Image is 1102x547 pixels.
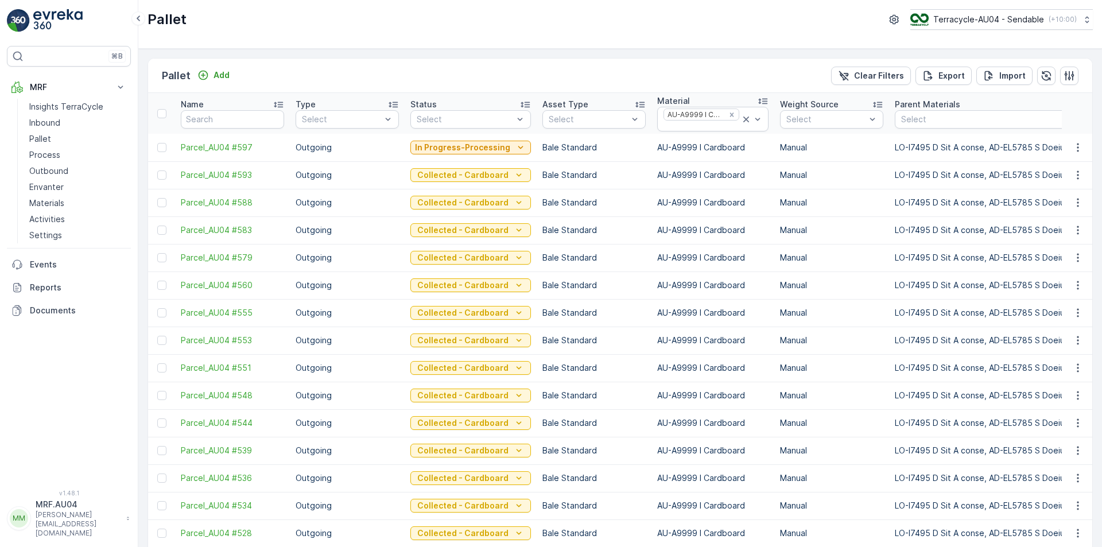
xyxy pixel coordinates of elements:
td: Manual [774,437,889,464]
button: Collected - Cardboard [410,361,531,375]
p: Pallet [162,68,191,84]
p: Events [30,259,126,270]
a: Materials [25,195,131,211]
td: AU-A9999 I Cardboard [651,519,774,547]
div: Toggle Row Selected [157,336,166,345]
p: Outbound [29,165,68,177]
img: logo_light-DOdMpM7g.png [33,9,83,32]
p: In Progress-Processing [415,142,510,153]
button: Collected - Cardboard [410,196,531,210]
td: Manual [774,216,889,244]
button: Add [193,68,234,82]
button: Collected - Cardboard [410,416,531,430]
td: AU-A9999 I Cardboard [651,244,774,271]
td: Bale Standard [537,519,651,547]
p: Pallet [148,10,187,29]
a: Parcel_AU04 #553 [181,335,284,346]
td: Outgoing [290,409,405,437]
td: Manual [774,492,889,519]
a: Documents [7,299,131,322]
td: Outgoing [290,271,405,299]
a: Parcel_AU04 #597 [181,142,284,153]
p: Type [296,99,316,110]
p: Material [657,95,690,107]
a: Parcel_AU04 #548 [181,390,284,401]
p: Insights TerraCycle [29,101,103,112]
div: Toggle Row Selected [157,391,166,400]
p: Asset Type [542,99,588,110]
td: Bale Standard [537,464,651,492]
td: AU-A9999 I Cardboard [651,189,774,216]
td: Bale Standard [537,382,651,409]
div: Toggle Row Selected [157,253,166,262]
span: Parcel_AU04 #579 [181,252,284,263]
div: Toggle Row Selected [157,501,166,510]
a: Parcel_AU04 #534 [181,500,284,511]
a: Insights TerraCycle [25,99,131,115]
td: Outgoing [290,464,405,492]
td: Outgoing [290,519,405,547]
p: Import [999,70,1026,82]
a: Outbound [25,163,131,179]
p: Export [938,70,965,82]
p: Collected - Cardboard [417,335,509,346]
button: Collected - Cardboard [410,223,531,237]
td: Bale Standard [537,327,651,354]
p: Terracycle-AU04 - Sendable [933,14,1044,25]
td: Manual [774,244,889,271]
button: MRF [7,76,131,99]
p: Collected - Cardboard [417,390,509,401]
td: Manual [774,464,889,492]
td: Bale Standard [537,244,651,271]
td: Outgoing [290,244,405,271]
a: Parcel_AU04 #551 [181,362,284,374]
p: Collected - Cardboard [417,169,509,181]
p: MRF.AU04 [36,499,121,510]
button: Collected - Cardboard [410,499,531,513]
button: MMMRF.AU04[PERSON_NAME][EMAIL_ADDRESS][DOMAIN_NAME] [7,499,131,538]
span: Parcel_AU04 #588 [181,197,284,208]
span: Parcel_AU04 #583 [181,224,284,236]
td: Manual [774,134,889,161]
p: Pallet [29,133,51,145]
div: Toggle Row Selected [157,529,166,538]
a: Envanter [25,179,131,195]
td: Manual [774,382,889,409]
p: Select [549,114,628,125]
p: Name [181,99,204,110]
td: Manual [774,299,889,327]
td: Bale Standard [537,409,651,437]
p: Collected - Cardboard [417,362,509,374]
a: Parcel_AU04 #555 [181,307,284,319]
p: Weight Source [780,99,839,110]
td: Outgoing [290,492,405,519]
div: Toggle Row Selected [157,308,166,317]
a: Events [7,253,131,276]
p: Envanter [29,181,64,193]
a: Parcel_AU04 #544 [181,417,284,429]
p: Settings [29,230,62,241]
td: Manual [774,271,889,299]
a: Reports [7,276,131,299]
button: Collected - Cardboard [410,333,531,347]
a: Parcel_AU04 #528 [181,527,284,539]
div: Remove AU-A9999 I Cardboard [725,110,738,119]
td: Outgoing [290,354,405,382]
td: AU-A9999 I Cardboard [651,216,774,244]
td: AU-A9999 I Cardboard [651,354,774,382]
div: Toggle Row Selected [157,418,166,428]
td: AU-A9999 I Cardboard [651,492,774,519]
div: Toggle Row Selected [157,226,166,235]
span: v 1.48.1 [7,490,131,496]
td: Outgoing [290,134,405,161]
td: Bale Standard [537,492,651,519]
div: MM [10,509,28,527]
td: AU-A9999 I Cardboard [651,299,774,327]
p: Collected - Cardboard [417,527,509,539]
td: AU-A9999 I Cardboard [651,464,774,492]
td: Bale Standard [537,354,651,382]
p: Select [417,114,513,125]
